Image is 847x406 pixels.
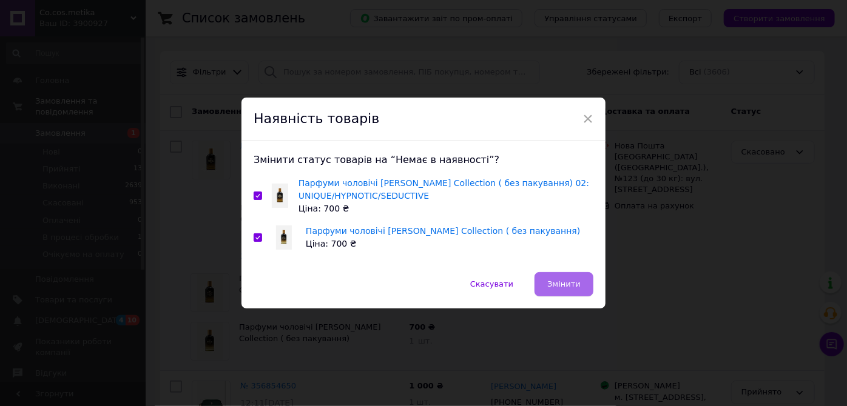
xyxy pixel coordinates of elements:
button: Скасувати [457,272,526,296]
button: Змінити [535,272,593,296]
span: × [582,108,593,129]
span: Скасувати [470,279,513,288]
span: Змінити [547,279,581,288]
a: Парфуми чоловічі [PERSON_NAME] Collection ( без пакування) 02: UNIQUE/HYPNOTIC/SEDUCTIVE [299,178,589,201]
div: Ціна: 700 ₴ [299,202,593,215]
div: Змінити статус товарів на “Немає в наявності”? [254,153,593,167]
div: Ціна: 700 ₴ [306,238,580,250]
div: Наявність товарів [241,98,606,141]
a: Парфуми чоловічі [PERSON_NAME] Collection ( без пакування) [306,226,580,236]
